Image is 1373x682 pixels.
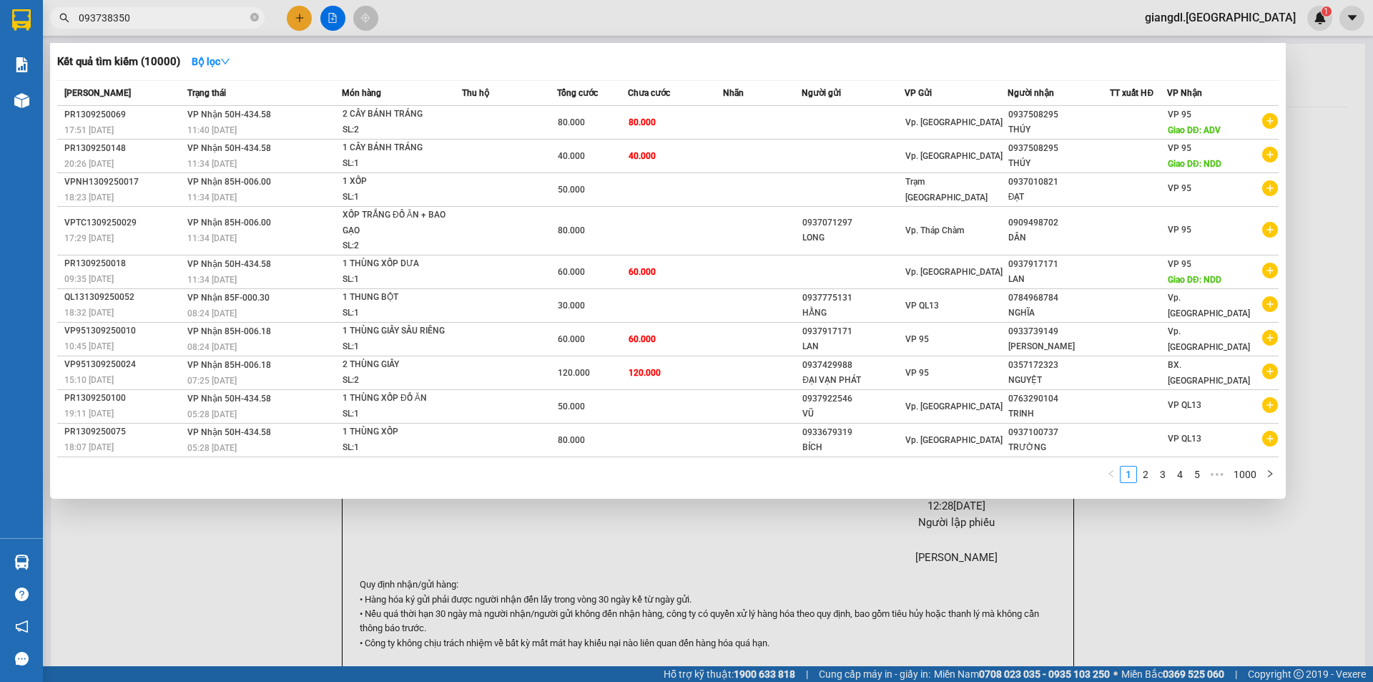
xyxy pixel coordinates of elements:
div: ĐẠI VẠN PHÁT [802,373,904,388]
span: VP Nhận 85H-006.00 [187,218,271,228]
span: 11:34 [DATE] [187,233,237,243]
span: Giao DĐ: NDD [1168,275,1221,285]
div: XỐP TRẮNG ĐỒ ĂN + BAO GẠO [343,208,450,238]
div: 2 THÙNG GIẤY [343,357,450,373]
span: VP Nhận 50H-434.58 [187,109,271,120]
div: ĐẠT [1008,190,1110,205]
span: ••• [1206,466,1229,483]
div: 2 CÂY BÁNH TRÁNG [343,107,450,122]
div: DÂN [1008,230,1110,245]
span: Trạm [GEOGRAPHIC_DATA] [905,177,988,203]
span: 05:28 [DATE] [187,443,237,453]
span: Vp. [GEOGRAPHIC_DATA] [1168,326,1250,352]
div: 0357172323 [1008,358,1110,373]
span: VP 95 [1168,259,1191,269]
div: 1 THUNG BỘT [343,290,450,306]
span: TT xuất HĐ [1110,88,1153,98]
strong: Bộ lọc [192,56,230,67]
div: PR1309250148 [64,141,183,156]
div: PR1309250075 [64,424,183,439]
li: 1 [1120,466,1137,483]
span: 80.000 [558,225,585,235]
span: plus-circle [1262,147,1278,162]
a: 3 [1155,467,1171,482]
span: Giao DĐ: ADV [1168,125,1221,135]
div: 1 THÙNG GIẤY SẦU RIÊNG [343,323,450,339]
div: 0763290104 [1008,391,1110,406]
div: 1 CÂY BÁNH TRÁNG [343,140,450,156]
button: left [1103,466,1120,483]
span: 20:26 [DATE] [64,159,114,169]
a: 5 [1189,467,1205,482]
div: VPTC1309250029 [64,215,183,230]
span: VP Nhận 50H-434.58 [187,427,271,437]
span: 120.000 [629,368,661,378]
span: right [1266,469,1274,478]
span: Vp. [GEOGRAPHIC_DATA] [905,401,1003,411]
span: Vp. [GEOGRAPHIC_DATA] [905,117,1003,127]
li: Next Page [1261,466,1279,483]
span: VP QL13 [1168,400,1201,410]
span: 09:35 [DATE] [64,274,114,284]
input: Tìm tên, số ĐT hoặc mã đơn [79,10,247,26]
div: VPNH1309250017 [64,175,183,190]
a: 1000 [1229,467,1261,482]
span: VP Gửi [905,88,932,98]
span: close-circle [250,11,259,25]
div: 1 XỐP [343,174,450,190]
li: Previous Page [1103,466,1120,483]
span: VP 95 [1168,183,1191,193]
span: plus-circle [1262,364,1278,379]
span: plus-circle [1262,431,1278,447]
span: 18:07 [DATE] [64,442,114,452]
li: 3 [1154,466,1171,483]
span: plus-circle [1262,263,1278,278]
span: 60.000 [629,334,656,344]
span: left [1107,469,1116,478]
span: Thu hộ [462,88,489,98]
div: LONG [802,230,904,245]
a: 1 [1121,467,1136,482]
div: PR1309250069 [64,107,183,122]
a: 2 [1138,467,1153,482]
div: 0937917171 [802,324,904,339]
div: VP951309250010 [64,323,183,338]
div: 0937922546 [802,391,904,406]
span: Trạng thái [187,88,226,98]
div: SL: 1 [343,440,450,456]
span: 18:32 [DATE] [64,308,114,318]
span: 40.000 [558,151,585,161]
div: 0937917171 [1008,257,1110,272]
div: QL131309250052 [64,290,183,305]
span: plus-circle [1262,180,1278,196]
span: 08:24 [DATE] [187,342,237,352]
div: [PERSON_NAME] [1008,339,1110,354]
div: TRINH [1008,406,1110,422]
div: SL: 2 [343,373,450,389]
img: logo-vxr [12,9,31,31]
span: VP Nhận 50H-434.58 [187,143,271,153]
span: VP QL13 [1168,434,1201,444]
span: 10:45 [DATE] [64,341,114,351]
div: BÍCH [802,440,904,455]
span: 11:34 [DATE] [187,275,237,285]
div: SL: 1 [343,156,450,172]
span: Người gửi [802,88,841,98]
span: 17:29 [DATE] [64,233,114,243]
div: 0937429988 [802,358,904,373]
div: SL: 1 [343,339,450,355]
div: 0937508295 [1008,107,1110,122]
span: Vp. Tháp Chàm [905,225,964,235]
span: 60.000 [629,267,656,277]
span: Vp. [GEOGRAPHIC_DATA] [905,151,1003,161]
span: VP Nhận 50H-434.58 [187,394,271,404]
span: VP Nhận 50H-434.58 [187,259,271,269]
span: Chưa cước [628,88,670,98]
span: 50.000 [558,401,585,411]
span: plus-circle [1262,113,1278,129]
span: 80.000 [629,117,656,127]
span: notification [15,620,29,633]
span: 11:34 [DATE] [187,193,237,203]
div: SL: 1 [343,190,450,205]
div: LAN [1008,272,1110,287]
